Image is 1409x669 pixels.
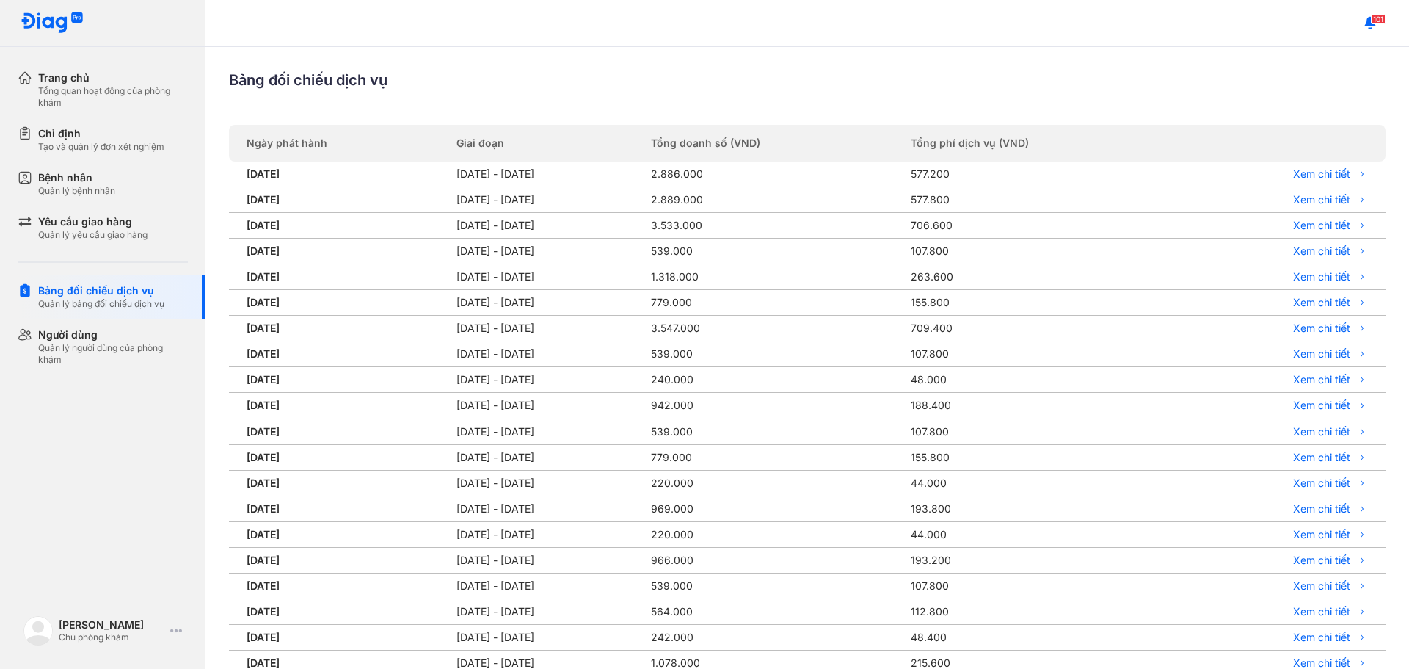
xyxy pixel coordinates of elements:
td: [DATE] - [DATE] [448,547,642,573]
img: download-icon [1356,399,1368,412]
td: 188.400 [902,393,1179,419]
div: Quản lý yêu cầu giao hàng [38,229,148,241]
img: download-icon [1356,502,1368,516]
td: [DATE] - [DATE] [448,470,642,496]
td: 242.000 [642,624,901,650]
div: Quản lý bảng đối chiếu dịch vụ [38,298,164,310]
td: 107.800 [902,341,1179,367]
img: download-icon [1356,477,1368,490]
td: [DATE] [229,187,448,213]
img: download-icon [1356,270,1368,283]
img: download-icon [1356,167,1368,181]
span: 101 [1371,14,1386,24]
div: Yêu cầu giao hàng [38,214,148,229]
td: [DATE] [229,367,448,393]
td: 564.000 [642,599,901,624]
img: download-icon [1356,579,1368,593]
td: [DATE] - [DATE] [448,367,642,393]
td: [DATE] - [DATE] [448,599,642,624]
td: 107.800 [902,573,1179,599]
img: download-icon [1356,193,1368,206]
a: Xem chi tiết [1187,296,1368,309]
td: 220.000 [642,521,901,547]
td: [DATE] - [DATE] [448,162,642,187]
img: download-icon [1356,631,1368,644]
img: download-icon [1356,554,1368,567]
td: 779.000 [642,290,901,316]
td: [DATE] [229,547,448,573]
td: [DATE] - [DATE] [448,444,642,470]
td: [DATE] - [DATE] [448,290,642,316]
td: [DATE] - [DATE] [448,213,642,239]
td: [DATE] - [DATE] [448,573,642,599]
img: download-icon [1356,373,1368,386]
div: [PERSON_NAME] [59,618,164,632]
td: 1.318.000 [642,264,901,290]
td: [DATE] - [DATE] [448,624,642,650]
div: Chủ phòng khám [59,632,164,643]
td: [DATE] [229,470,448,496]
td: 577.800 [902,187,1179,213]
td: 779.000 [642,444,901,470]
td: 220.000 [642,470,901,496]
div: Bảng đối chiếu dịch vụ [229,70,1386,90]
td: 539.000 [642,341,901,367]
img: download-icon [1356,219,1368,232]
td: 709.400 [902,316,1179,341]
th: Tổng doanh số (VND) [642,125,901,162]
a: Xem chi tiết [1187,502,1368,516]
img: download-icon [1356,425,1368,438]
td: 539.000 [642,239,901,264]
td: [DATE] - [DATE] [448,341,642,367]
td: 2.886.000 [642,162,901,187]
div: Tạo và quản lý đơn xét nghiệm [38,141,164,153]
th: Tổng phí dịch vụ (VND) [902,125,1179,162]
a: Xem chi tiết [1187,399,1368,412]
div: Trang chủ [38,70,188,85]
img: download-icon [1356,451,1368,464]
a: Xem chi tiết [1187,347,1368,361]
a: Xem chi tiết [1187,528,1368,541]
a: Xem chi tiết [1187,425,1368,438]
td: [DATE] [229,573,448,599]
td: [DATE] - [DATE] [448,393,642,419]
td: [DATE] [229,521,448,547]
td: 44.000 [902,521,1179,547]
td: 539.000 [642,573,901,599]
div: Chỉ định [38,126,164,141]
td: [DATE] [229,239,448,264]
a: Xem chi tiết [1187,322,1368,335]
td: 48.400 [902,624,1179,650]
td: [DATE] [229,624,448,650]
td: 48.000 [902,367,1179,393]
td: 577.200 [902,162,1179,187]
img: download-icon [1356,347,1368,361]
img: logo [21,12,84,35]
a: Xem chi tiết [1187,451,1368,464]
td: [DATE] - [DATE] [448,264,642,290]
img: download-icon [1356,528,1368,541]
td: [DATE] [229,496,448,521]
a: Xem chi tiết [1187,579,1368,593]
td: 193.200 [902,547,1179,573]
img: logo [23,616,53,646]
td: [DATE] [229,213,448,239]
td: [DATE] - [DATE] [448,187,642,213]
div: Bệnh nhân [38,170,115,185]
a: Xem chi tiết [1187,554,1368,567]
td: [DATE] - [DATE] [448,316,642,341]
td: 193.800 [902,496,1179,521]
a: Xem chi tiết [1187,219,1368,232]
td: [DATE] [229,316,448,341]
div: Quản lý người dùng của phòng khám [38,342,188,366]
a: Xem chi tiết [1187,373,1368,386]
a: Xem chi tiết [1187,193,1368,206]
a: Xem chi tiết [1187,270,1368,283]
a: Xem chi tiết [1187,631,1368,644]
td: 263.600 [902,264,1179,290]
td: 112.800 [902,599,1179,624]
img: download-icon [1356,322,1368,335]
td: [DATE] [229,290,448,316]
td: 539.000 [642,419,901,444]
div: Quản lý bệnh nhân [38,185,115,197]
